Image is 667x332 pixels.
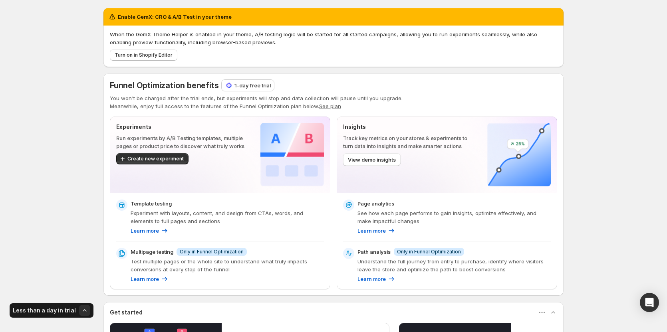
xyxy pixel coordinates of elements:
[13,306,76,314] h3: Less than a day in trial
[127,156,184,162] span: Create new experiment
[110,102,557,110] p: Meanwhile, enjoy full access to the features of the Funnel Optimization plan below.
[110,30,557,46] p: When the GemX Theme Helper is enabled in your theme, A/B testing logic will be started for all st...
[116,134,248,150] p: Run experiments by A/B Testing templates, multiple pages or product price to discover what truly ...
[357,257,551,273] p: Understand the full journey from entry to purchase, identify where visitors leave the store and o...
[131,227,159,235] p: Learn more
[343,153,401,166] button: View demo insights
[640,293,659,312] div: Open Intercom Messenger
[343,123,474,131] p: Insights
[357,209,551,225] p: See how each page performs to gain insights, optimize effectively, and make impactful changes
[110,49,177,61] button: Turn on in Shopify Editor
[397,249,461,255] span: Only in Funnel Optimization
[115,52,173,58] span: Turn on in Shopify Editor
[348,156,396,164] span: View demo insights
[357,200,394,207] p: Page analytics
[110,94,557,102] p: You won't be charged after the trial ends, but experiments will stop and data collection will pau...
[131,257,324,273] p: Test multiple pages or the whole site to understand what truly impacts conversions at every step ...
[225,81,233,89] img: 1-day free trial
[110,81,218,90] span: Funnel Optimization benefits
[116,123,248,131] p: Experiments
[131,275,159,283] p: Learn more
[131,275,169,283] a: Learn more
[357,248,391,256] p: Path analysis
[110,308,143,316] h3: Get started
[234,81,271,89] p: 1-day free trial
[319,103,341,109] button: See plan
[180,249,244,255] span: Only in Funnel Optimization
[357,275,386,283] p: Learn more
[357,275,395,283] a: Learn more
[260,123,324,186] img: Experiments
[131,200,172,207] p: Template testing
[131,209,324,225] p: Experiment with layouts, content, and design from CTAs, words, and elements to full pages and sec...
[357,227,395,235] a: Learn more
[487,123,551,186] img: Insights
[357,227,386,235] p: Learn more
[118,13,232,21] h2: Enable GemX: CRO & A/B Test in your theme
[131,227,169,235] a: Learn more
[116,153,189,164] button: Create new experiment
[131,248,173,256] p: Multipage testing
[343,134,474,150] p: Track key metrics on your stores & experiments to turn data into insights and make smarter actions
